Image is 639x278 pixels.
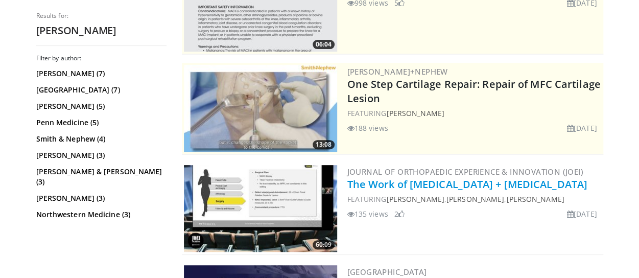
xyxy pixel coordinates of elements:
a: [PERSON_NAME] & [PERSON_NAME] (3) [36,167,164,187]
a: Smith & Nephew (4) [36,134,164,144]
h3: Filter by author: [36,54,167,62]
a: Journal of Orthopaedic Experience & Innovation (JOEI) [347,167,583,177]
a: [GEOGRAPHIC_DATA] [347,267,427,277]
a: [PERSON_NAME] [386,194,444,204]
a: One Step Cartilage Repair: Repair of MFC Cartilage Lesion [347,77,601,105]
a: Northwestern Medicine (3) [36,210,164,220]
a: [PERSON_NAME] [386,108,444,118]
li: [DATE] [567,123,597,133]
a: [PERSON_NAME] (3) [36,193,164,203]
a: [PERSON_NAME] (5) [36,101,164,111]
p: Results for: [36,12,167,20]
li: 135 views [347,208,388,219]
h2: [PERSON_NAME] [36,24,167,37]
li: 188 views [347,123,388,133]
a: Penn Medicine (5) [36,118,164,128]
img: 304fd00c-f6f9-4ade-ab23-6f82ed6288c9.300x170_q85_crop-smart_upscale.jpg [184,65,337,152]
div: FEATURING , , [347,194,601,204]
a: [PERSON_NAME]+Nephew [347,66,448,77]
a: [PERSON_NAME] (7) [36,68,164,79]
li: 2 [394,208,405,219]
span: 06:04 [313,40,335,49]
a: [GEOGRAPHIC_DATA] (7) [36,85,164,95]
a: The Work of [MEDICAL_DATA] + [MEDICAL_DATA] [347,177,587,191]
img: f32c47f0-6607-4809-8a8b-61b8a9a68961.300x170_q85_crop-smart_upscale.jpg [184,165,337,252]
div: FEATURING [347,108,601,119]
span: 13:08 [313,140,335,149]
a: [PERSON_NAME] [446,194,504,204]
a: [PERSON_NAME] (3) [36,150,164,160]
li: [DATE] [567,208,597,219]
a: 60:09 [184,165,337,252]
a: [PERSON_NAME] [506,194,564,204]
span: 60:09 [313,240,335,249]
a: 13:08 [184,65,337,152]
